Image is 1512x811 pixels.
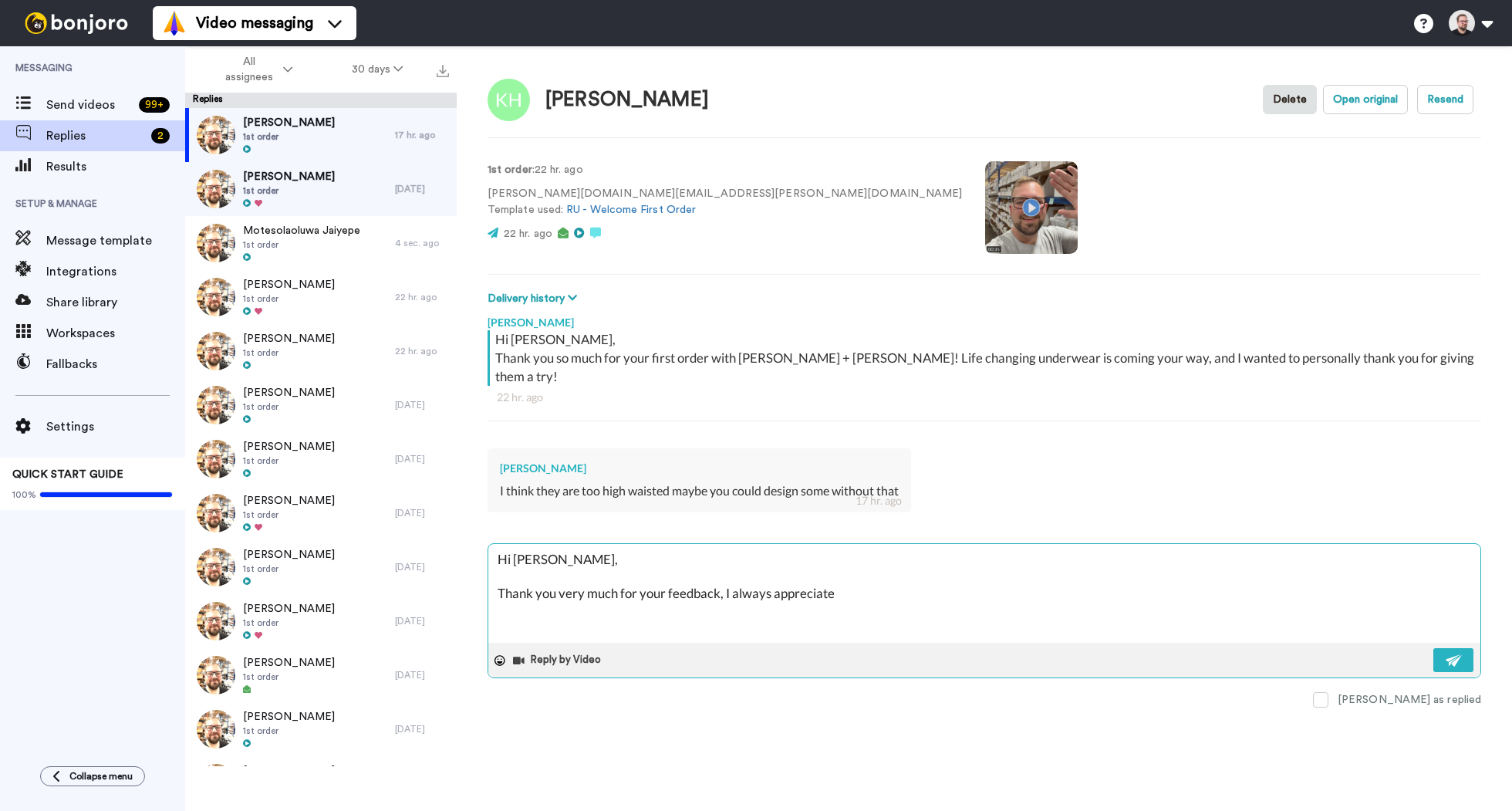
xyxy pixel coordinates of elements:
[46,157,185,176] span: Results
[243,184,335,197] span: 1st order
[395,291,449,303] div: 22 hr. ago
[197,278,235,316] img: efa524da-70a9-41f2-aa42-4cb2d5cfdec7-thumb.jpg
[19,12,134,34] img: bj-logo-header-white.svg
[185,162,457,216] a: [PERSON_NAME]1st order[DATE]
[243,439,335,454] span: [PERSON_NAME]
[185,108,457,162] a: [PERSON_NAME]1st order17 hr. ago
[504,228,552,239] span: 22 hr. ago
[488,186,962,218] p: [PERSON_NAME][DOMAIN_NAME][EMAIL_ADDRESS][PERSON_NAME][DOMAIN_NAME] Template used:
[856,493,902,509] div: 17 hr. ago
[151,128,170,144] div: 2
[243,169,335,184] span: [PERSON_NAME]
[395,561,449,573] div: [DATE]
[395,237,449,249] div: 4 sec. ago
[500,482,899,500] div: I think they are too high waisted maybe you could design some without that
[185,324,457,378] a: [PERSON_NAME]1st order22 hr. ago
[185,756,457,810] a: [PERSON_NAME]1st order[DATE]
[197,116,235,154] img: efa524da-70a9-41f2-aa42-4cb2d5cfdec7-thumb.jpg
[243,292,335,305] span: 1st order
[395,669,449,681] div: [DATE]
[1323,85,1408,114] button: Open original
[500,461,899,476] div: [PERSON_NAME]
[46,417,185,436] span: Settings
[46,96,133,114] span: Send videos
[46,293,185,312] span: Share library
[243,130,335,143] span: 1st order
[197,710,235,748] img: efa524da-70a9-41f2-aa42-4cb2d5cfdec7-thumb.jpg
[139,97,170,113] div: 99 +
[243,617,335,629] span: 1st order
[243,725,335,737] span: 1st order
[197,440,235,478] img: efa524da-70a9-41f2-aa42-4cb2d5cfdec7-thumb.jpg
[218,54,280,85] span: All assignees
[497,390,1472,405] div: 22 hr. ago
[1338,692,1481,708] div: [PERSON_NAME] as replied
[488,307,1481,330] div: [PERSON_NAME]
[437,65,449,77] img: export.svg
[185,540,457,594] a: [PERSON_NAME]1st order[DATE]
[395,345,449,357] div: 22 hr. ago
[46,355,185,373] span: Fallbacks
[46,324,185,343] span: Workspaces
[185,432,457,486] a: [PERSON_NAME]1st order[DATE]
[488,164,532,175] strong: 1st order
[243,346,335,359] span: 1st order
[243,671,335,683] span: 1st order
[395,129,449,141] div: 17 hr. ago
[185,594,457,648] a: [PERSON_NAME]1st order[DATE]
[243,547,335,563] span: [PERSON_NAME]
[197,386,235,424] img: efa524da-70a9-41f2-aa42-4cb2d5cfdec7-thumb.jpg
[197,494,235,532] img: efa524da-70a9-41f2-aa42-4cb2d5cfdec7-thumb.jpg
[566,204,696,215] a: RU - Welcome First Order
[162,11,187,35] img: vm-color.svg
[395,723,449,735] div: [DATE]
[322,56,433,83] button: 30 days
[185,378,457,432] a: [PERSON_NAME]1st order[DATE]
[185,93,457,108] div: Replies
[243,238,360,251] span: 1st order
[46,231,185,250] span: Message template
[185,702,457,756] a: [PERSON_NAME]1st order[DATE]
[69,770,133,782] span: Collapse menu
[197,602,235,640] img: efa524da-70a9-41f2-aa42-4cb2d5cfdec7-thumb.jpg
[243,385,335,400] span: [PERSON_NAME]
[243,563,335,575] span: 1st order
[185,648,457,702] a: [PERSON_NAME]1st order[DATE]
[488,79,530,121] img: Image of Kimberly Higginson
[395,615,449,627] div: [DATE]
[197,548,235,586] img: efa524da-70a9-41f2-aa42-4cb2d5cfdec7-thumb.jpg
[395,507,449,519] div: [DATE]
[197,764,235,803] img: efa524da-70a9-41f2-aa42-4cb2d5cfdec7-thumb.jpg
[185,270,457,324] a: [PERSON_NAME]1st order22 hr. ago
[197,224,235,262] img: efa524da-70a9-41f2-aa42-4cb2d5cfdec7-thumb.jpg
[432,58,454,81] button: Export all results that match these filters now.
[488,290,582,307] button: Delivery history
[243,223,360,238] span: Motesolaoluwa Jaiyepe
[243,454,335,467] span: 1st order
[1263,85,1317,114] button: Delete
[243,115,335,130] span: [PERSON_NAME]
[243,763,335,779] span: [PERSON_NAME]
[46,262,185,281] span: Integrations
[243,331,335,346] span: [PERSON_NAME]
[395,453,449,465] div: [DATE]
[46,127,145,145] span: Replies
[243,277,335,292] span: [PERSON_NAME]
[395,399,449,411] div: [DATE]
[488,544,1480,643] textarea: Hi [PERSON_NAME], Thank you very much for your feedback, I always appreciate
[243,400,335,413] span: 1st order
[196,12,313,34] span: Video messaging
[488,162,962,178] p: : 22 hr. ago
[1417,85,1473,114] button: Resend
[243,601,335,617] span: [PERSON_NAME]
[243,655,335,671] span: [PERSON_NAME]
[40,766,145,786] button: Collapse menu
[1446,654,1463,667] img: send-white.svg
[495,330,1477,386] div: Hi [PERSON_NAME], Thank you so much for your first order with [PERSON_NAME] + [PERSON_NAME]! Life...
[188,48,322,91] button: All assignees
[243,509,335,521] span: 1st order
[197,332,235,370] img: efa524da-70a9-41f2-aa42-4cb2d5cfdec7-thumb.jpg
[511,649,606,672] button: Reply by Video
[185,216,457,270] a: Motesolaoluwa Jaiyepe1st order4 sec. ago
[197,656,235,694] img: efa524da-70a9-41f2-aa42-4cb2d5cfdec7-thumb.jpg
